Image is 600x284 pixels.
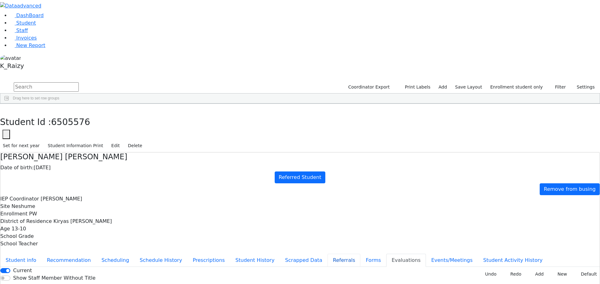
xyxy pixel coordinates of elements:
a: Staff [10,27,28,33]
button: Student Information Print [45,141,106,151]
button: Student info [0,254,42,267]
button: Edit [108,141,122,151]
a: Add [436,82,450,92]
input: Search [14,82,79,92]
span: Neshume [12,203,35,209]
span: [PERSON_NAME] [41,196,82,202]
a: Invoices [10,35,37,41]
button: Events/Meetings [426,254,478,267]
button: Undo [478,269,499,279]
label: Show Staff Member Without Title [13,274,95,282]
button: Filter [547,82,569,92]
button: Default [574,269,600,279]
span: Remove from busing [544,186,596,192]
span: PW [29,211,37,217]
button: Evaluations [386,254,426,267]
button: Add [528,269,546,279]
button: Student History [230,254,280,267]
a: New Report [10,42,45,48]
button: Scheduling [96,254,134,267]
button: Save Layout [452,82,485,92]
label: Enrollment student only [487,82,546,92]
span: 13-10 [12,226,26,232]
button: Forms [360,254,386,267]
button: Schedule History [134,254,187,267]
button: Delete [125,141,145,151]
label: School Grade [0,233,34,240]
span: DashBoard [16,12,44,18]
button: Student Activity History [478,254,548,267]
span: Drag here to set row groups [13,96,59,100]
a: Student [10,20,36,26]
a: Remove from busing [540,183,600,195]
span: Staff [16,27,28,33]
label: School Teacher [0,240,38,248]
span: 6505576 [51,117,90,127]
button: New [551,269,570,279]
span: Student [16,20,36,26]
button: Prescriptions [187,254,230,267]
div: [DATE] [0,164,600,171]
span: Invoices [16,35,37,41]
label: IEP Coordinator [0,195,39,203]
label: Age [0,225,10,233]
button: Recommendation [42,254,96,267]
button: Redo [503,269,524,279]
label: Enrollment [0,210,27,218]
label: Site [0,203,10,210]
button: Print Labels [397,82,433,92]
h4: [PERSON_NAME] [PERSON_NAME] [0,152,600,161]
span: New Report [16,42,45,48]
button: Scrapped Data [280,254,327,267]
button: Coordinator Export [344,82,392,92]
label: Current [13,267,32,274]
a: DashBoard [10,12,44,18]
span: Kiryas [PERSON_NAME] [53,218,112,224]
label: District of Residence [0,218,52,225]
label: Date of birth: [0,164,34,171]
button: Referrals [327,254,360,267]
a: Referred Student [275,171,325,183]
button: Settings [569,82,597,92]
